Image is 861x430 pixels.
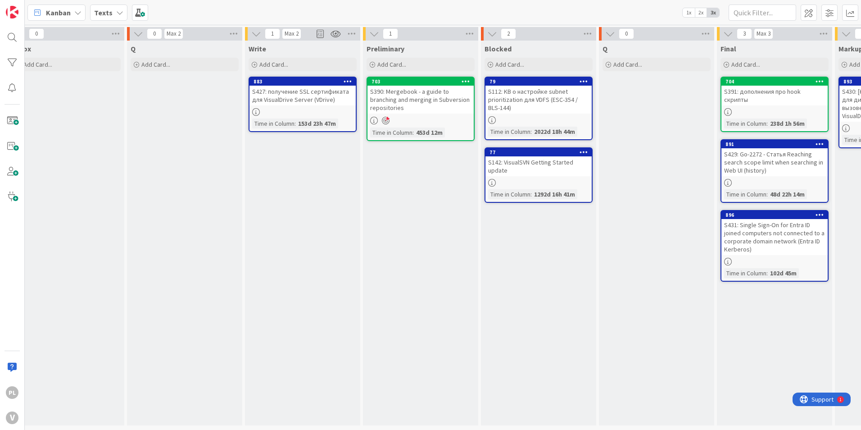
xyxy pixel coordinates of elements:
span: 1 [383,28,398,39]
input: Quick Filter... [729,5,796,21]
div: Time in Column [252,119,295,128]
div: S142: VisualSVN Getting Started update [485,156,592,176]
div: 891S429: Go-2272 - Статья Reaching search scope limit when searching in Web UI (history) [721,140,828,176]
div: S112: KB о настройке subnet prioritization для VDFS (ESC-354 / BLS-144) [485,86,592,114]
div: Time in Column [724,189,766,199]
div: 48d 22h 14m [768,189,807,199]
div: 891 [721,140,828,148]
div: 896 [725,212,828,218]
span: : [766,189,768,199]
div: 896 [721,211,828,219]
span: : [295,119,296,128]
div: 704 [725,78,828,85]
span: Add Card... [613,60,642,69]
div: 238d 1h 56m [768,119,807,128]
div: 703 [372,78,474,85]
div: Time in Column [488,127,530,137]
div: S391: дополнения про hook скрипты [721,86,828,105]
span: 0 [619,28,634,39]
span: Q [603,44,607,53]
span: Preliminary [367,44,404,53]
div: 153d 23h 47m [296,119,338,128]
div: 77S142: VisualSVN Getting Started update [485,148,592,176]
span: 1 [265,28,280,39]
div: 1 [47,4,49,11]
div: 1292d 16h 41m [532,189,577,199]
div: 79 [485,78,592,86]
div: 896S431: Single Sign-On for Entra ID joined computers not connected to a corporate domain network... [721,211,828,255]
span: Final [721,44,736,53]
span: Add Card... [377,60,406,69]
span: 2x [695,8,707,17]
span: 3x [707,8,719,17]
div: Max 3 [757,32,770,36]
div: 79S112: KB о настройке subnet prioritization для VDFS (ESC-354 / BLS-144) [485,78,592,114]
span: 1x [683,8,695,17]
div: 77 [489,149,592,156]
div: 883S427: получение SSL сертификата для VisualDrive Server (VDrive) [249,78,356,105]
div: Time in Column [370,128,412,137]
span: Q [131,44,136,53]
span: Add Card... [731,60,760,69]
img: Visit kanbanzone.com [6,6,18,18]
div: 102d 45m [768,268,799,278]
span: 0 [29,28,44,39]
div: PL [6,386,18,399]
div: 704S391: дополнения про hook скрипты [721,78,828,105]
div: 883 [254,78,356,85]
div: Max 2 [285,32,299,36]
div: 79 [489,78,592,85]
b: Texts [94,8,113,17]
div: 453d 12m [414,128,445,137]
span: : [530,189,532,199]
div: Time in Column [488,189,530,199]
span: Add Card... [141,60,170,69]
div: Time in Column [724,268,766,278]
span: Add Card... [259,60,288,69]
div: 703 [367,78,474,86]
div: 704 [721,78,828,86]
div: V [6,412,18,424]
div: Max 2 [167,32,181,36]
div: 703S390: Mergebook - a guide to branching and merging in Subversion repositories [367,78,474,114]
span: 2 [501,28,516,39]
span: 3 [737,28,752,39]
span: Kanban [46,7,71,18]
span: Add Card... [495,60,524,69]
span: Blocked [485,44,512,53]
span: Support [19,1,41,12]
span: 0 [147,28,162,39]
span: : [766,119,768,128]
div: Time in Column [724,119,766,128]
div: 891 [725,141,828,147]
div: S431: Single Sign-On for Entra ID joined computers not connected to a corporate domain network (E... [721,219,828,255]
span: : [530,127,532,137]
span: Add Card... [23,60,52,69]
div: S429: Go-2272 - Статья Reaching search scope limit when searching in Web UI (history) [721,148,828,176]
span: : [412,128,414,137]
div: S427: получение SSL сертификата для VisualDrive Server (VDrive) [249,86,356,105]
div: 77 [485,148,592,156]
div: S390: Mergebook - a guide to branching and merging in Subversion repositories [367,86,474,114]
span: : [766,268,768,278]
div: 883 [249,78,356,86]
div: 2022d 18h 44m [532,127,577,137]
span: Write [249,44,266,53]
